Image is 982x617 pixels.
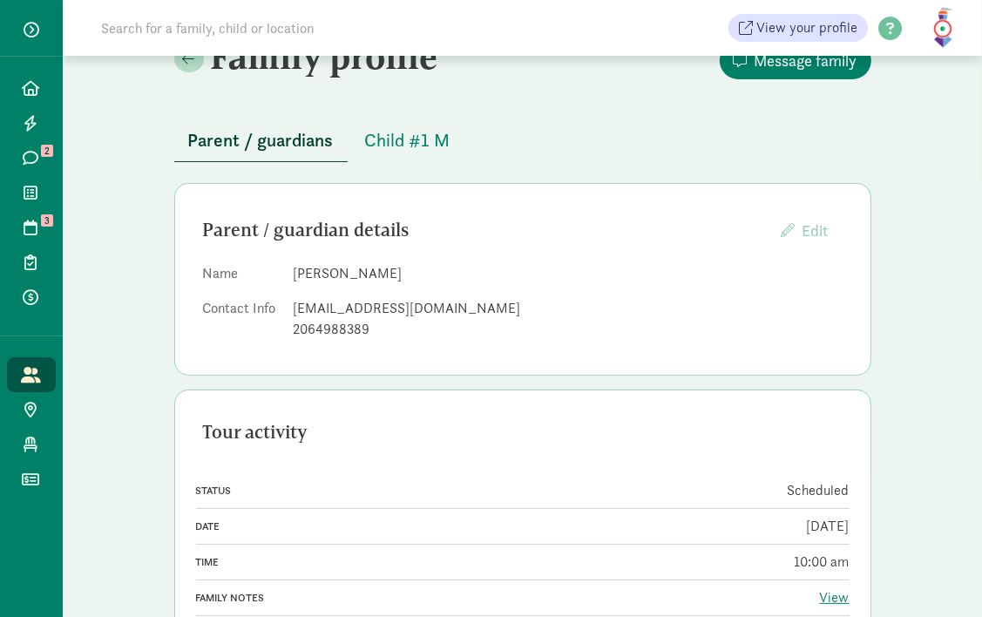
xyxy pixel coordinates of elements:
div: Scheduled [526,480,850,501]
a: View [820,588,850,607]
span: Edit [803,220,829,241]
span: Child #1 M [365,126,450,154]
h2: Family profile [174,36,519,78]
button: Edit [768,212,843,249]
div: [DATE] [526,516,850,537]
button: Message family [720,42,871,79]
div: Tour activity [203,418,843,446]
div: Time [196,554,519,570]
div: Family notes [196,590,519,606]
a: 3 [7,210,56,245]
a: Child #1 M [351,131,464,151]
div: [EMAIL_ADDRESS][DOMAIN_NAME] [294,298,843,319]
div: 10:00 am [526,552,850,573]
button: Parent / guardians [174,119,348,162]
span: 2 [41,145,53,157]
button: Child #1 M [351,119,464,161]
a: 2 [7,140,56,175]
div: Date [196,519,519,534]
div: Parent / guardian details [203,216,768,244]
dt: Name [203,263,280,291]
span: Message family [755,49,857,72]
span: Parent / guardians [188,126,334,154]
iframe: Chat Widget [895,533,982,617]
span: View your profile [756,17,857,38]
a: Parent / guardians [174,131,348,151]
input: Search for a family, child or location [91,10,579,45]
a: View your profile [728,14,868,42]
dt: Contact Info [203,298,280,347]
div: Status [196,483,519,498]
dd: [PERSON_NAME] [294,263,843,284]
div: 2064988389 [294,319,843,340]
span: 3 [41,214,53,227]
